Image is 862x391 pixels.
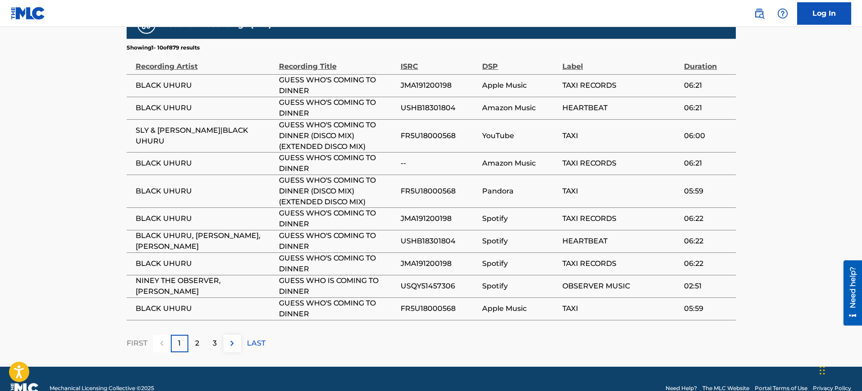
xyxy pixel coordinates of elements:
[754,8,765,19] img: search
[401,186,478,197] span: FR5U18000568
[136,258,274,269] span: BLACK UHURU
[127,338,147,349] p: FIRST
[401,236,478,247] span: USHB18301804
[684,236,731,247] span: 06:22
[562,158,680,169] span: TAXI RECORDS
[482,103,557,113] span: Amazon Music
[750,4,768,22] a: Public Search
[837,261,862,326] iframe: Resource Center
[562,258,680,269] span: TAXI RECORDS
[482,281,557,292] span: Spotify
[482,130,557,141] span: YouTube
[401,258,478,269] span: JMA191200198
[684,103,731,113] span: 06:21
[279,75,396,96] span: GUESS WHO'S COMING TO DINNER
[482,186,557,197] span: Pandora
[178,338,181,349] p: 1
[127,44,200,52] p: Showing 1 - 10 of 879 results
[562,303,680,314] span: TAXI
[136,125,274,147] span: SLY & [PERSON_NAME]|BLACK UHURU
[136,80,274,91] span: BLACK UHURU
[10,6,22,48] div: Need help?
[401,103,478,113] span: USHB18301804
[136,213,274,224] span: BLACK UHURU
[279,97,396,119] span: GUESS WHO'S COMING TO DINNER
[482,236,557,247] span: Spotify
[136,52,274,72] div: Recording Artist
[562,213,680,224] span: TAXI RECORDS
[279,253,396,274] span: GUESS WHO'S COMING TO DINNER
[401,158,478,169] span: --
[279,275,396,297] span: GUESS WHO IS COMING TO DINNER
[777,8,788,19] img: help
[279,298,396,319] span: GUESS WHO'S COMING TO DINNER
[401,130,478,141] span: FR5U18000568
[482,258,557,269] span: Spotify
[482,158,557,169] span: Amazon Music
[684,281,731,292] span: 02:51
[562,80,680,91] span: TAXI RECORDS
[482,80,557,91] span: Apple Music
[562,186,680,197] span: TAXI
[136,230,274,252] span: BLACK UHURU, [PERSON_NAME], [PERSON_NAME]
[817,348,862,391] iframe: Chat Widget
[136,303,274,314] span: BLACK UHURU
[684,52,731,72] div: Duration
[279,208,396,229] span: GUESS WHO'S COMING TO DINNER
[11,7,46,20] img: MLC Logo
[562,281,680,292] span: OBSERVER MUSIC
[136,158,274,169] span: BLACK UHURU
[401,213,478,224] span: JMA191200198
[684,213,731,224] span: 06:22
[279,175,396,207] span: GUESS WHO'S COMING TO DINNER (DISCO MIX) (EXTENDED DISCO MIX)
[797,2,851,25] a: Log In
[684,186,731,197] span: 05:59
[482,213,557,224] span: Spotify
[247,338,265,349] p: LAST
[684,158,731,169] span: 06:21
[684,303,731,314] span: 05:59
[820,357,825,384] div: Drag
[562,130,680,141] span: TAXI
[562,236,680,247] span: HEARTBEAT
[136,275,274,297] span: NINEY THE OBSERVER, [PERSON_NAME]
[136,186,274,197] span: BLACK UHURU
[213,338,217,349] p: 3
[279,120,396,152] span: GUESS WHO'S COMING TO DINNER (DISCO MIX) (EXTENDED DISCO MIX)
[279,153,396,174] span: GUESS WHO'S COMING TO DINNER
[774,4,792,22] div: Help
[684,80,731,91] span: 06:21
[684,258,731,269] span: 06:22
[227,338,237,349] img: right
[562,52,680,72] div: Label
[684,130,731,141] span: 06:00
[482,303,557,314] span: Apple Music
[279,52,396,72] div: Recording Title
[482,52,557,72] div: DSP
[401,80,478,91] span: JMA191200198
[195,338,199,349] p: 2
[401,281,478,292] span: USQY51457306
[401,303,478,314] span: FR5U18000568
[562,103,680,113] span: HEARTBEAT
[279,230,396,252] span: GUESS WHO'S COMING TO DINNER
[401,52,478,72] div: ISRC
[136,103,274,113] span: BLACK UHURU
